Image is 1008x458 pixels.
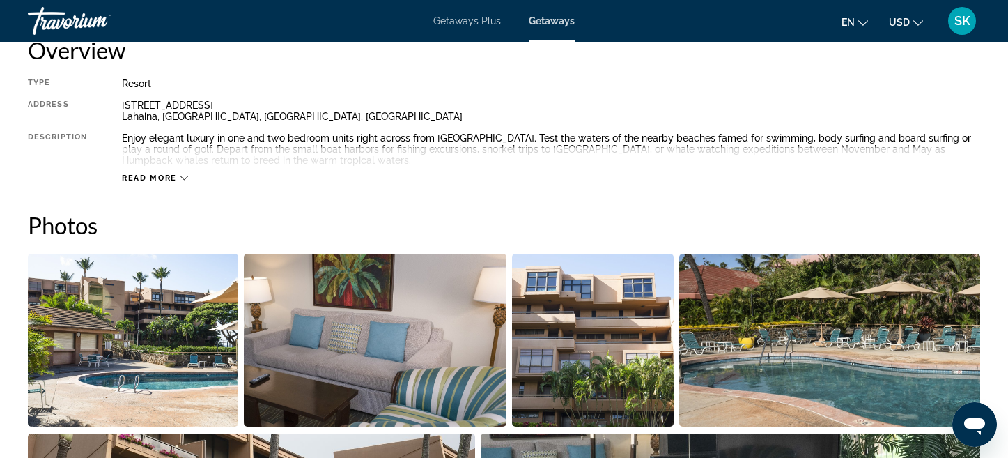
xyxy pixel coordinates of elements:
[28,211,980,239] h2: Photos
[944,6,980,36] button: User Menu
[122,174,177,183] span: Read more
[433,15,501,26] a: Getaways Plus
[842,17,855,28] span: en
[244,253,506,427] button: Open full-screen image slider
[952,402,997,447] iframe: Button to launch messaging window
[529,15,575,26] a: Getaways
[122,100,980,122] div: [STREET_ADDRESS] Lahaina, [GEOGRAPHIC_DATA], [GEOGRAPHIC_DATA], [GEOGRAPHIC_DATA]
[889,17,910,28] span: USD
[28,132,87,166] div: Description
[679,253,980,427] button: Open full-screen image slider
[28,36,980,64] h2: Overview
[28,78,87,89] div: Type
[28,100,87,122] div: Address
[122,78,980,89] div: Resort
[122,173,188,183] button: Read more
[28,253,238,427] button: Open full-screen image slider
[842,12,868,32] button: Change language
[889,12,923,32] button: Change currency
[28,3,167,39] a: Travorium
[512,253,674,427] button: Open full-screen image slider
[122,132,980,166] div: Enjoy elegant luxury in one and two bedroom units right across from [GEOGRAPHIC_DATA]. Test the w...
[954,14,970,28] span: SK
